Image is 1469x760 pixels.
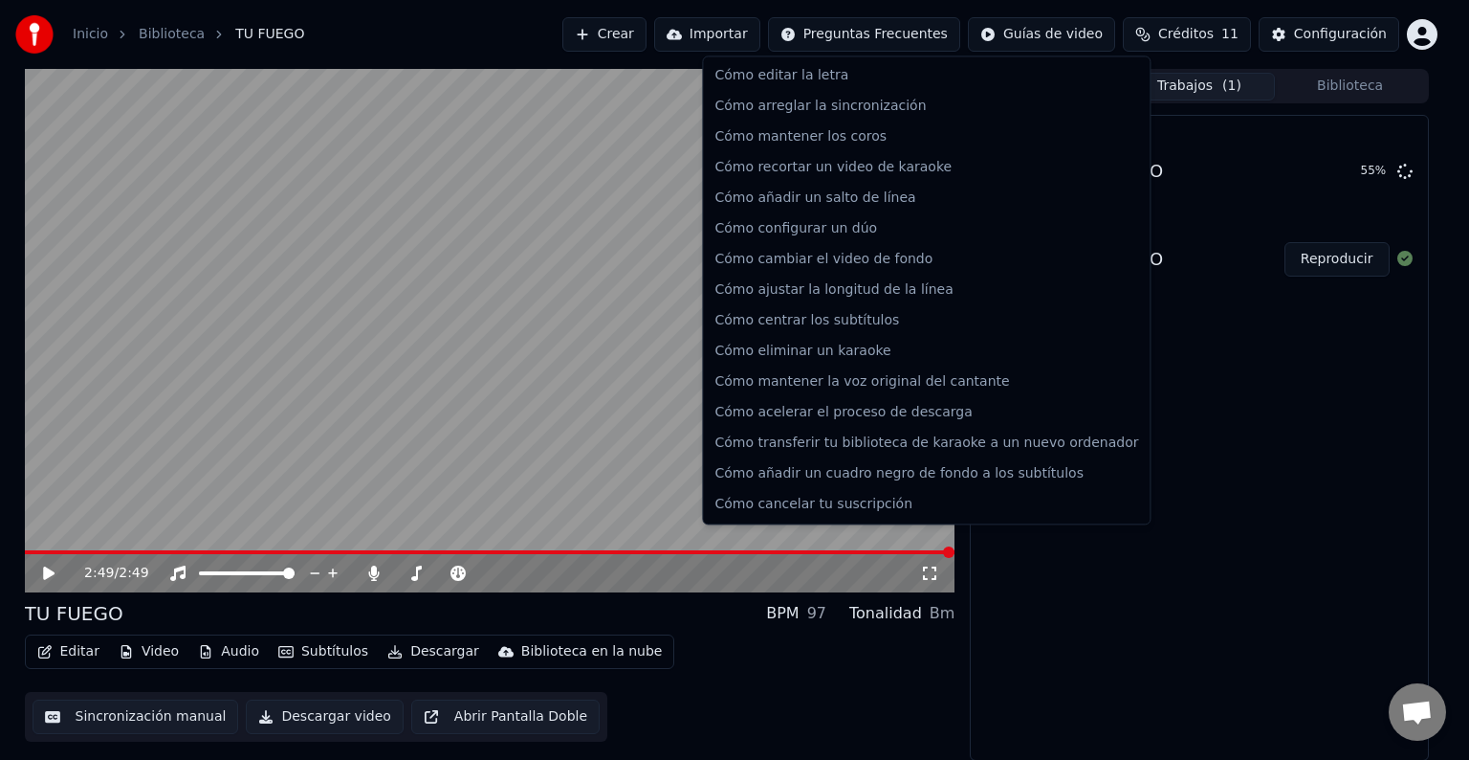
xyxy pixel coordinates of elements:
[707,458,1146,489] div: Cómo añadir un cuadro negro de fondo a los subtítulos
[707,152,1146,183] div: Cómo recortar un video de karaoke
[707,367,1146,397] div: Cómo mantener la voz original del cantante
[707,275,1146,305] div: Cómo ajustar la longitud de la línea
[707,91,1146,122] div: Cómo arreglar la sincronización
[707,60,1146,91] div: Cómo editar la letra
[707,244,1146,275] div: Cómo cambiar el video de fondo
[707,336,1146,367] div: Cómo eliminar un karaoke
[707,428,1146,458] div: Cómo transferir tu biblioteca de karaoke a un nuevo ordenador
[707,489,1146,520] div: Cómo cancelar tu suscripción
[707,183,1146,213] div: Cómo añadir un salto de línea
[707,305,1146,336] div: Cómo centrar los subtítulos
[707,397,1146,428] div: Cómo acelerar el proceso de descarga
[707,213,1146,244] div: Cómo configurar un dúo
[707,122,1146,152] div: Cómo mantener los coros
